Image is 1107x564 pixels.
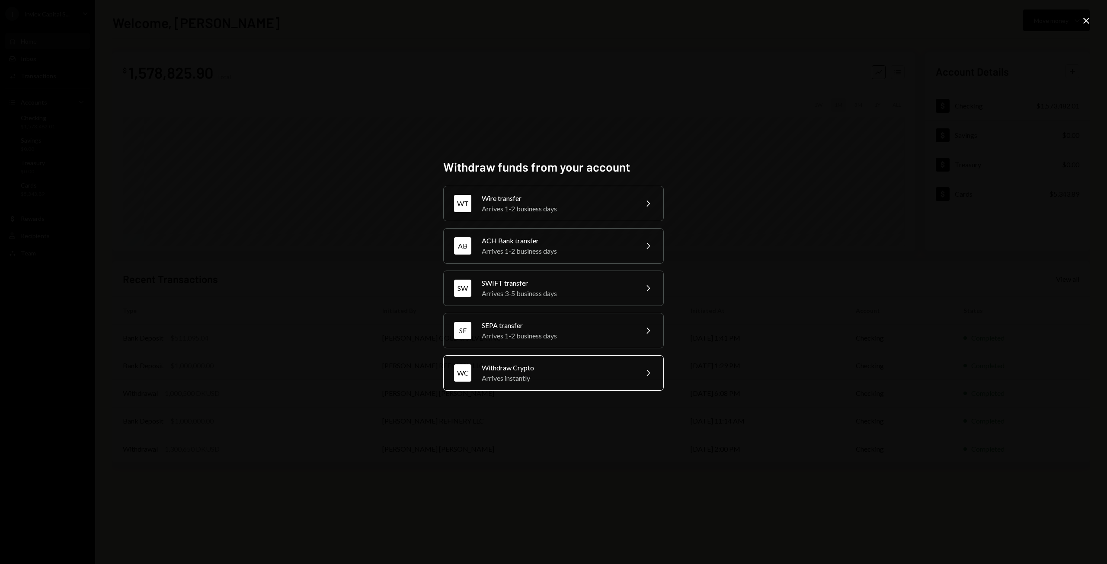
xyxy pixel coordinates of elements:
button: ABACH Bank transferArrives 1-2 business days [443,228,664,264]
div: Withdraw Crypto [482,363,632,373]
h2: Withdraw funds from your account [443,159,664,175]
div: AB [454,237,471,255]
div: WT [454,195,471,212]
button: WCWithdraw CryptoArrives instantly [443,355,664,391]
div: Arrives 3-5 business days [482,288,632,299]
button: SESEPA transferArrives 1-2 business days [443,313,664,348]
div: WC [454,364,471,382]
button: SWSWIFT transferArrives 3-5 business days [443,271,664,306]
div: Arrives 1-2 business days [482,246,632,256]
div: SW [454,280,471,297]
div: ACH Bank transfer [482,236,632,246]
div: SE [454,322,471,339]
div: SEPA transfer [482,320,632,331]
button: WTWire transferArrives 1-2 business days [443,186,664,221]
div: Wire transfer [482,193,632,204]
div: Arrives 1-2 business days [482,331,632,341]
div: Arrives 1-2 business days [482,204,632,214]
div: Arrives instantly [482,373,632,383]
div: SWIFT transfer [482,278,632,288]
